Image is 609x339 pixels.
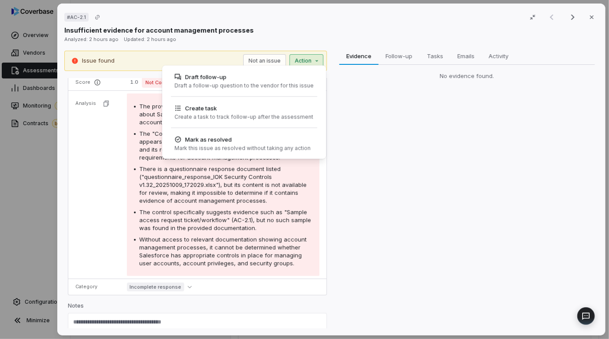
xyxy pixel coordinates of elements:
div: Draft follow-up [175,72,314,81]
div: Draft a follow-up question to the vendor for this issue [175,82,314,89]
div: Mark as resolved [175,135,311,144]
div: Mark this issue as resolved without taking any action [175,145,311,152]
div: Create a task to track follow-up after the assessment [175,113,313,120]
div: Create task [175,104,313,112]
div: Action [162,65,326,159]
